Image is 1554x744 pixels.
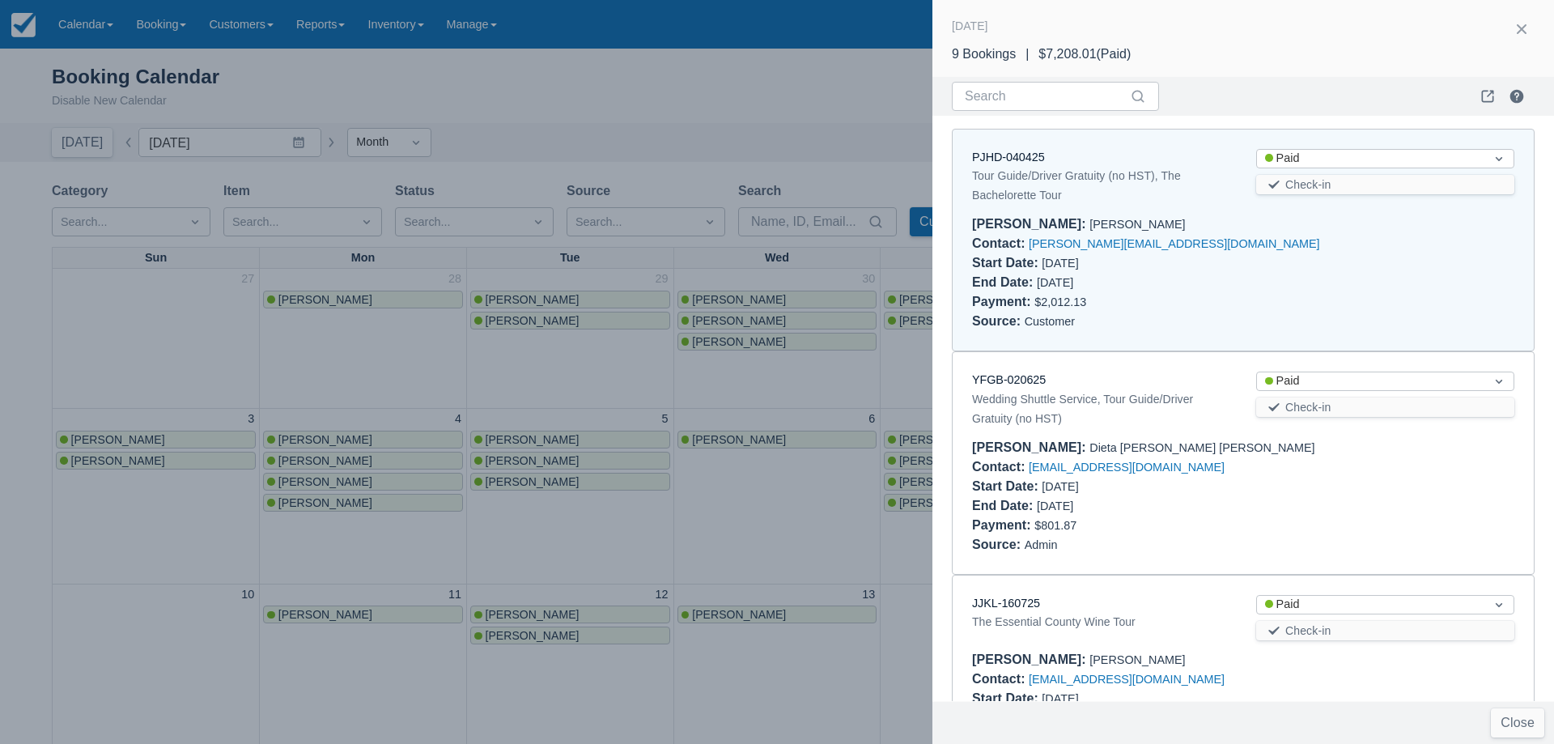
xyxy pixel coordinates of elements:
[1491,708,1544,738] button: Close
[972,273,1230,292] div: [DATE]
[972,538,1025,551] div: Source :
[972,612,1230,631] div: The Essential County Wine Tour
[972,479,1042,493] div: Start Date :
[1029,673,1225,686] a: [EMAIL_ADDRESS][DOMAIN_NAME]
[972,499,1037,512] div: End Date :
[972,691,1042,705] div: Start Date :
[972,518,1034,532] div: Payment :
[972,373,1046,386] a: YFGB-020625
[1491,151,1507,167] span: Dropdown icon
[972,215,1514,234] div: [PERSON_NAME]
[972,689,1230,708] div: [DATE]
[972,295,1034,308] div: Payment :
[972,151,1045,164] a: PJHD-040425
[1029,237,1319,250] a: [PERSON_NAME][EMAIL_ADDRESS][DOMAIN_NAME]
[972,236,1029,250] div: Contact :
[972,653,1089,666] div: [PERSON_NAME] :
[972,292,1514,312] div: $2,012.13
[972,438,1514,457] div: Dieta [PERSON_NAME] [PERSON_NAME]
[972,256,1042,270] div: Start Date :
[1265,596,1476,614] div: Paid
[1038,45,1131,64] div: $7,208.01 ( Paid )
[972,650,1514,670] div: [PERSON_NAME]
[972,253,1230,273] div: [DATE]
[972,672,1029,686] div: Contact :
[972,217,1089,231] div: [PERSON_NAME] :
[952,16,988,36] div: [DATE]
[972,440,1089,454] div: [PERSON_NAME] :
[1491,597,1507,613] span: Dropdown icon
[1016,45,1038,64] div: |
[972,389,1230,428] div: Wedding Shuttle Service, Tour Guide/Driver Gratuity (no HST)
[1265,372,1476,390] div: Paid
[972,166,1230,205] div: Tour Guide/Driver Gratuity (no HST), The Bachelorette Tour
[1029,461,1225,474] a: [EMAIL_ADDRESS][DOMAIN_NAME]
[1265,150,1476,168] div: Paid
[972,312,1514,331] div: Customer
[1256,621,1514,640] button: Check-in
[972,477,1230,496] div: [DATE]
[1491,373,1507,389] span: Dropdown icon
[972,535,1514,555] div: Admin
[972,460,1029,474] div: Contact :
[965,82,1127,111] input: Search
[1256,175,1514,194] button: Check-in
[952,45,1016,64] div: 9 Bookings
[972,496,1230,516] div: [DATE]
[972,314,1025,328] div: Source :
[1256,398,1514,417] button: Check-in
[972,516,1514,535] div: $801.87
[972,597,1040,610] a: JJKL-160725
[972,275,1037,289] div: End Date :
